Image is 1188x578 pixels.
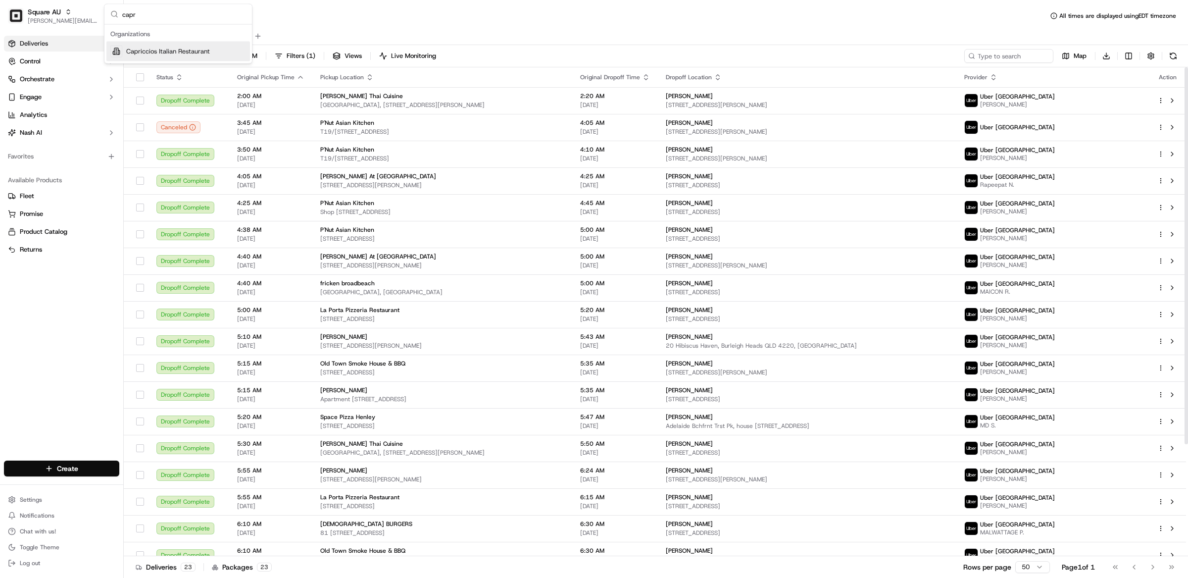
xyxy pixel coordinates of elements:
[965,549,978,562] img: uber-new-logo.jpeg
[4,125,119,141] button: Nash AI
[320,262,564,269] span: [STREET_ADDRESS][PERSON_NAME]
[320,449,564,457] span: [GEOGRAPHIC_DATA], [STREET_ADDRESS][PERSON_NAME]
[4,53,119,69] button: Control
[1062,562,1095,572] div: Page 1 of 1
[320,235,564,243] span: [STREET_ADDRESS]
[666,288,948,296] span: [STREET_ADDRESS]
[28,7,61,17] button: Square AU
[580,146,650,154] span: 4:10 AM
[4,556,119,570] button: Log out
[4,36,119,52] a: Deliveries
[580,502,650,510] span: [DATE]
[328,49,366,63] button: Views
[320,199,374,207] span: P'Nut Asian Kitchen
[666,449,948,457] span: [STREET_ADDRESS]
[965,281,978,294] img: uber-new-logo.jpeg
[320,208,564,216] span: Shop [STREET_ADDRESS]
[666,208,948,216] span: [STREET_ADDRESS]
[237,520,304,528] span: 6:10 AM
[965,362,978,374] img: uber-new-logo.jpeg
[980,253,1055,261] span: Uber [GEOGRAPHIC_DATA]
[320,440,403,448] span: [PERSON_NAME] Thai Cuisine
[10,40,180,55] p: Welcome 👋
[20,210,43,218] span: Promise
[980,395,1055,403] span: [PERSON_NAME]
[10,145,18,153] div: 📗
[666,422,948,430] span: Adelaide Bchfrnt Trst Pk, house [STREET_ADDRESS]
[580,440,650,448] span: 5:50 AM
[237,288,304,296] span: [DATE]
[580,119,650,127] span: 4:05 AM
[320,315,564,323] span: [STREET_ADDRESS]
[320,520,412,528] span: [DEMOGRAPHIC_DATA] BURGERS
[10,95,28,112] img: 1736555255976-a54dd68f-1ca7-489b-9aae-adbdc363a1c4
[20,245,42,254] span: Returns
[237,235,304,243] span: [DATE]
[320,73,364,81] span: Pickup Location
[20,57,41,66] span: Control
[345,52,362,60] span: Views
[4,461,119,476] button: Create
[980,387,1055,395] span: Uber [GEOGRAPHIC_DATA]
[580,306,650,314] span: 5:20 AM
[980,341,1055,349] span: [PERSON_NAME]
[8,8,24,24] img: Square AU
[391,52,436,60] span: Live Monitoring
[666,181,948,189] span: [STREET_ADDRESS]
[666,315,948,323] span: [STREET_ADDRESS]
[320,467,367,474] span: [PERSON_NAME]
[580,475,650,483] span: [DATE]
[4,188,119,204] button: Fleet
[20,559,40,567] span: Log out
[666,306,713,314] span: [PERSON_NAME]
[237,475,304,483] span: [DATE]
[980,261,1055,269] span: [PERSON_NAME]
[580,208,650,216] span: [DATE]
[237,413,304,421] span: 5:20 AM
[320,253,436,261] span: [PERSON_NAME] At [GEOGRAPHIC_DATA]
[965,388,978,401] img: uber-new-logo.jpeg
[980,315,1055,322] span: [PERSON_NAME]
[122,4,246,24] input: Search...
[666,360,713,368] span: [PERSON_NAME]
[965,201,978,214] img: uber-new-logo.jpeg
[28,17,99,25] button: [PERSON_NAME][EMAIL_ADDRESS][DOMAIN_NAME]
[980,234,1055,242] span: [PERSON_NAME]
[666,395,948,403] span: [STREET_ADDRESS]
[1157,73,1178,81] div: Action
[980,101,1055,108] span: [PERSON_NAME]
[6,140,80,158] a: 📗Knowledge Base
[237,119,304,127] span: 3:45 AM
[980,440,1055,448] span: Uber [GEOGRAPHIC_DATA]
[963,562,1011,572] p: Rows per page
[4,149,119,164] div: Favorites
[666,92,713,100] span: [PERSON_NAME]
[666,520,713,528] span: [PERSON_NAME]
[237,440,304,448] span: 5:30 AM
[320,306,399,314] span: La Porta Pizzeria Restaurant
[136,562,196,572] div: Deliveries
[20,110,47,119] span: Analytics
[237,181,304,189] span: [DATE]
[320,146,374,154] span: P'Nut Asian Kitchen
[965,255,978,267] img: uber-new-logo.jpeg
[666,128,948,136] span: [STREET_ADDRESS][PERSON_NAME]
[980,467,1055,475] span: Uber [GEOGRAPHIC_DATA]
[964,49,1053,63] input: Type to search
[237,529,304,537] span: [DATE]
[34,105,125,112] div: We're available if you need us!
[965,522,978,535] img: uber-new-logo.jpeg
[320,119,374,127] span: P'Nut Asian Kitchen
[237,172,304,180] span: 4:05 AM
[980,123,1055,131] span: Uber [GEOGRAPHIC_DATA]
[666,226,713,234] span: [PERSON_NAME]
[580,92,650,100] span: 2:20 AM
[980,200,1055,208] span: Uber [GEOGRAPHIC_DATA]
[666,119,713,127] span: [PERSON_NAME]
[181,563,196,572] div: 23
[20,39,48,48] span: Deliveries
[580,422,650,430] span: [DATE]
[80,140,163,158] a: 💻API Documentation
[580,529,650,537] span: [DATE]
[580,360,650,368] span: 5:35 AM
